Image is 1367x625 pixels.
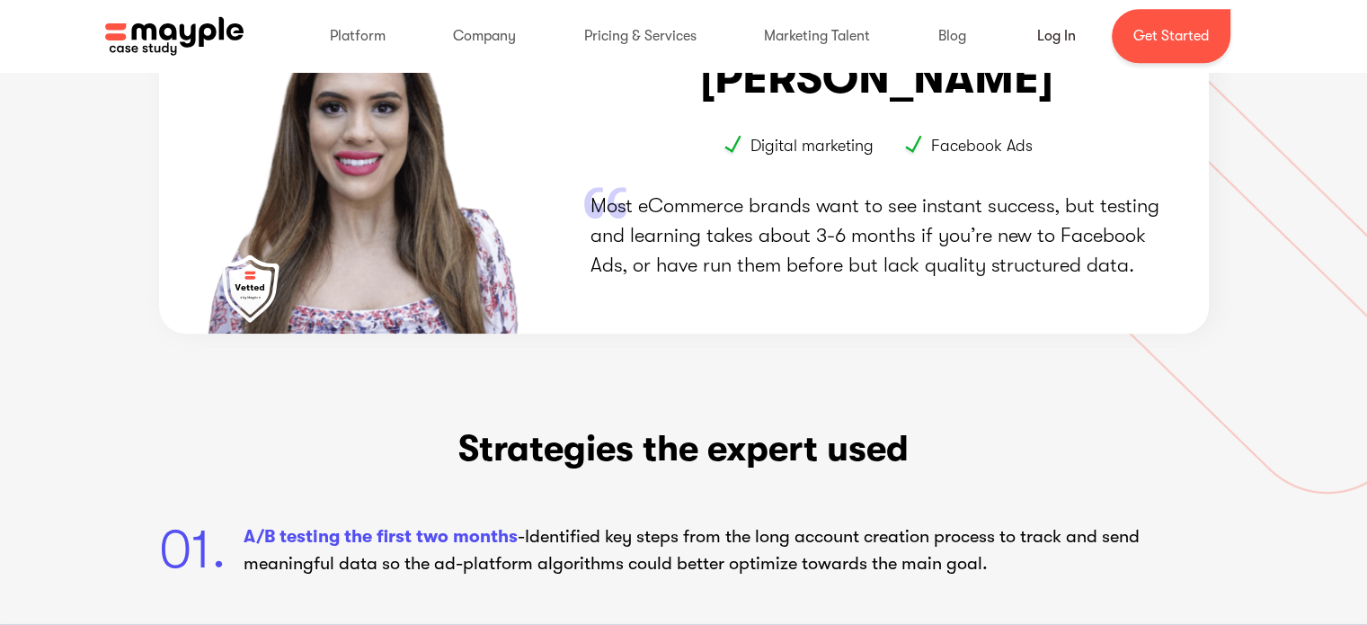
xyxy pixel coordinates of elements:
[204,244,294,334] img: Icon - Vetted Badge
[1016,14,1097,58] a: Log In
[435,7,534,65] div: Company
[244,526,518,547] span: A/B testing the first two months
[931,134,1033,158] p: Facebook Ads
[700,51,1053,105] h3: [PERSON_NAME]
[566,7,715,65] div: Pricing & Services
[159,424,1209,474] h2: Strategies the expert used
[244,526,1140,574] strong: Identified key steps from the long account creation process to track and send meaningful data so ...
[1112,9,1230,63] a: Get Started
[244,523,1209,577] p: -
[750,134,874,158] p: Digital marketing
[746,7,888,65] div: Marketing Talent
[920,7,984,65] div: Blog
[159,510,231,591] p: 01.
[312,7,404,65] div: Platform
[590,187,1164,283] p: Most eCommerce brands want to see instant success, but testing and learning takes about 3-6 month...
